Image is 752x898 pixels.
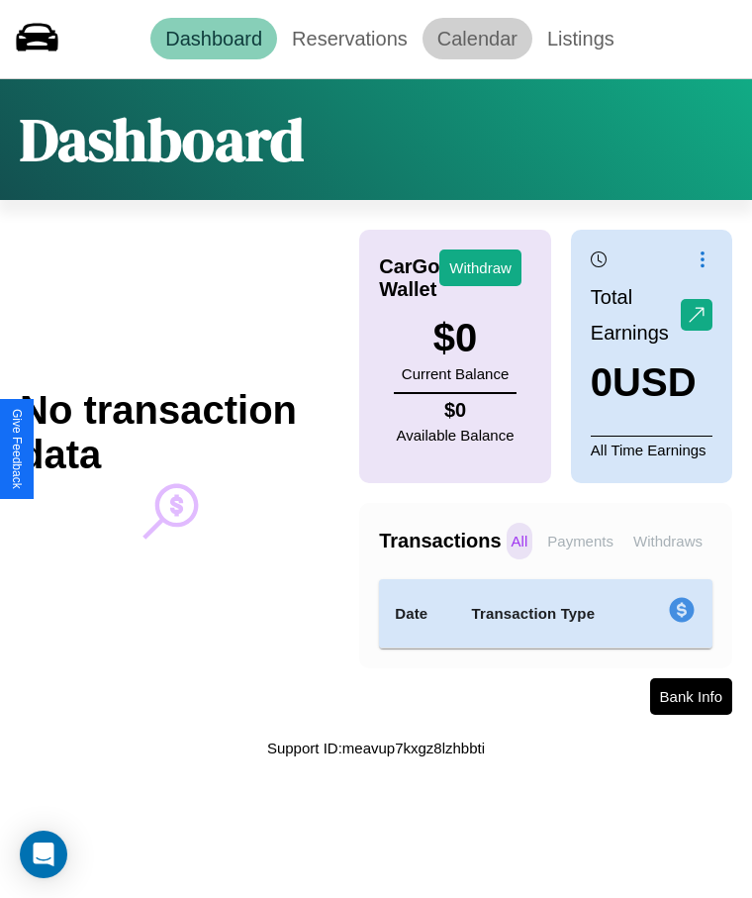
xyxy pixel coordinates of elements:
button: Withdraw [439,249,521,286]
h4: $ 0 [397,399,515,422]
div: Open Intercom Messenger [20,831,67,878]
a: Listings [532,18,629,59]
button: Bank Info [650,678,732,715]
h3: $ 0 [402,316,509,360]
p: Current Balance [402,360,509,387]
p: All [507,523,533,559]
h4: Transactions [379,530,501,552]
h4: Date [395,602,439,626]
p: Available Balance [397,422,515,449]
h3: 0 USD [591,360,712,405]
p: Total Earnings [591,279,681,350]
h4: CarGo Wallet [379,255,439,301]
h2: No transaction data [20,388,320,477]
p: All Time Earnings [591,436,712,463]
p: Payments [542,523,618,559]
h1: Dashboard [20,99,304,180]
a: Reservations [277,18,423,59]
p: Withdraws [628,523,707,559]
a: Dashboard [150,18,277,59]
div: Give Feedback [10,409,24,489]
p: Support ID: meavup7kxgz8lzhbbti [267,735,485,761]
h4: Transaction Type [472,602,624,626]
table: simple table [379,579,712,649]
a: Calendar [423,18,532,59]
